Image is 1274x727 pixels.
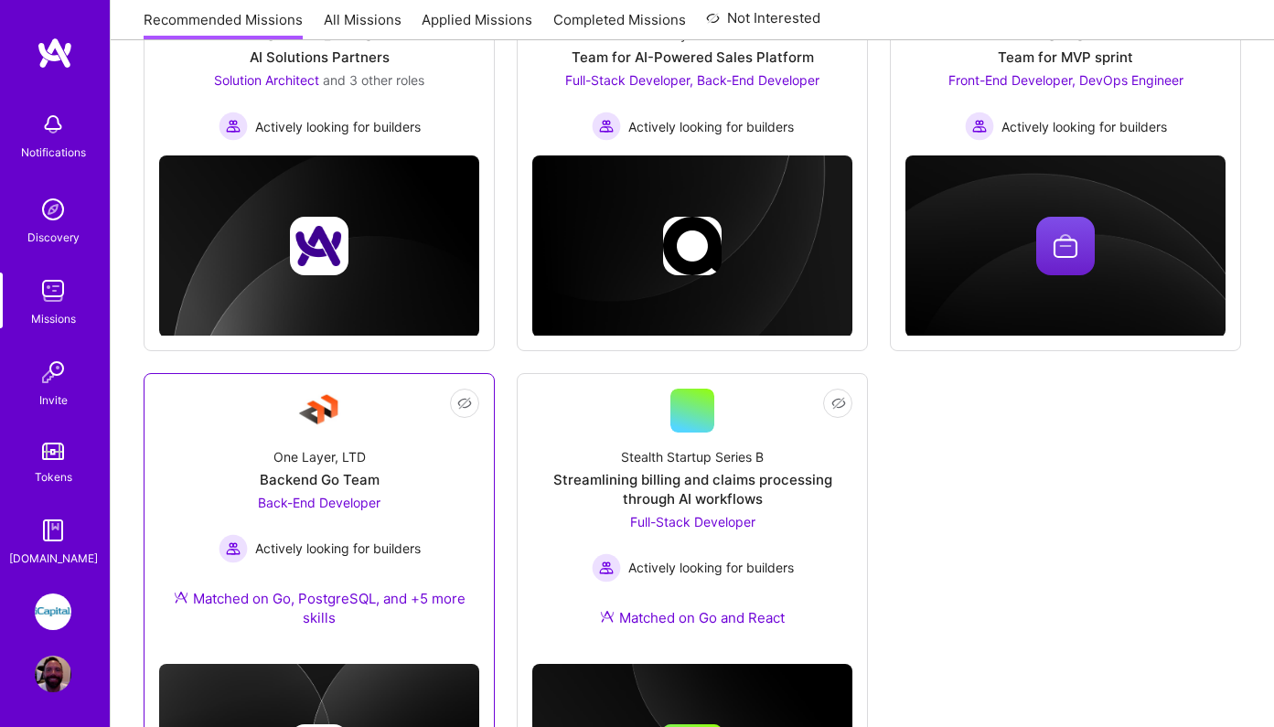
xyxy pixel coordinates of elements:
span: and 3 other roles [323,72,424,88]
img: Actively looking for builders [965,112,994,141]
div: Team for MVP sprint [998,48,1133,67]
span: Actively looking for builders [628,117,794,136]
a: Stealth Startup Series BStreamlining billing and claims processing through AI workflowsFull-Stack... [532,389,852,649]
span: Actively looking for builders [255,539,421,558]
a: Company LogoOne Layer, LTDBackend Go TeamBack-End Developer Actively looking for buildersActively... [159,389,479,649]
span: Actively looking for builders [1001,117,1167,136]
div: AI Solutions Partners [250,48,390,67]
img: Company logo [290,217,348,275]
img: Actively looking for builders [592,112,621,141]
div: Streamlining billing and claims processing through AI workflows [532,470,852,508]
a: Applied Missions [422,10,532,40]
div: Notifications [21,143,86,162]
a: iCapital: Building an Alternative Investment Marketplace [30,593,76,630]
a: User Avatar [30,656,76,692]
div: Stealth Startup Series B [621,447,764,466]
a: All Missions [324,10,401,40]
div: Missions [31,309,76,328]
div: Matched on Go and React [600,608,785,627]
img: Invite [35,354,71,390]
i: icon EyeClosed [831,396,846,411]
img: Company logo [663,217,722,275]
img: Company Logo [297,389,341,433]
img: Company logo [1036,217,1095,275]
img: Actively looking for builders [219,534,248,563]
img: teamwork [35,273,71,309]
img: guide book [35,512,71,549]
img: cover [532,155,852,337]
span: Back-End Developer [258,495,380,510]
i: icon EyeClosed [457,396,472,411]
div: Discovery [27,228,80,247]
a: Completed Missions [553,10,686,40]
a: Not Interested [706,7,820,40]
img: tokens [42,443,64,460]
img: bell [35,106,71,143]
img: User Avatar [35,656,71,692]
img: Ateam Purple Icon [600,609,615,624]
div: Tokens [35,467,72,486]
span: Solution Architect [214,72,319,88]
img: discovery [35,191,71,228]
div: Team for AI-Powered Sales Platform [572,48,814,67]
img: cover [159,155,479,337]
a: Recommended Missions [144,10,303,40]
span: Full-Stack Developer, Back-End Developer [565,72,819,88]
span: Actively looking for builders [255,117,421,136]
img: Actively looking for builders [592,553,621,583]
div: Invite [39,390,68,410]
span: Actively looking for builders [628,558,794,577]
img: Actively looking for builders [219,112,248,141]
img: logo [37,37,73,69]
img: Ateam Purple Icon [174,590,188,604]
div: One Layer, LTD [273,447,366,466]
span: Full-Stack Developer [630,514,755,529]
span: Front-End Developer, DevOps Engineer [948,72,1183,88]
img: cover [905,155,1226,337]
div: [DOMAIN_NAME] [9,549,98,568]
div: Backend Go Team [260,470,380,489]
img: iCapital: Building an Alternative Investment Marketplace [35,593,71,630]
div: Matched on Go, PostgreSQL, and +5 more skills [159,589,479,627]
